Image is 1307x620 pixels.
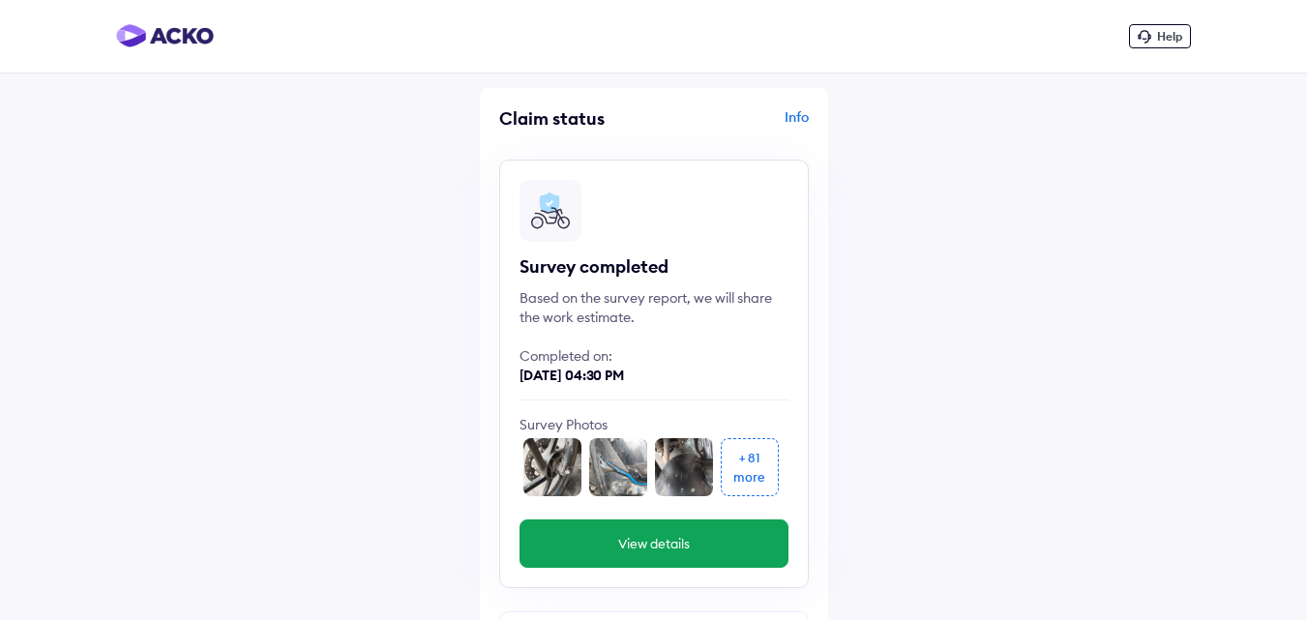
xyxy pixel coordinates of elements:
[655,438,713,496] img: front
[589,438,647,496] img: front
[520,519,788,568] button: View details
[523,438,581,496] img: front
[1157,29,1182,44] span: Help
[520,255,788,279] div: Survey completed
[116,24,214,47] img: horizontal-gradient.png
[499,107,649,130] div: Claim status
[520,346,788,366] div: Completed on:
[520,288,788,327] div: Based on the survey report, we will share the work estimate.
[520,366,788,385] div: [DATE] 04:30 PM
[520,415,788,434] div: Survey Photos
[659,107,809,144] div: Info
[739,448,760,467] div: + 81
[733,467,765,487] div: more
